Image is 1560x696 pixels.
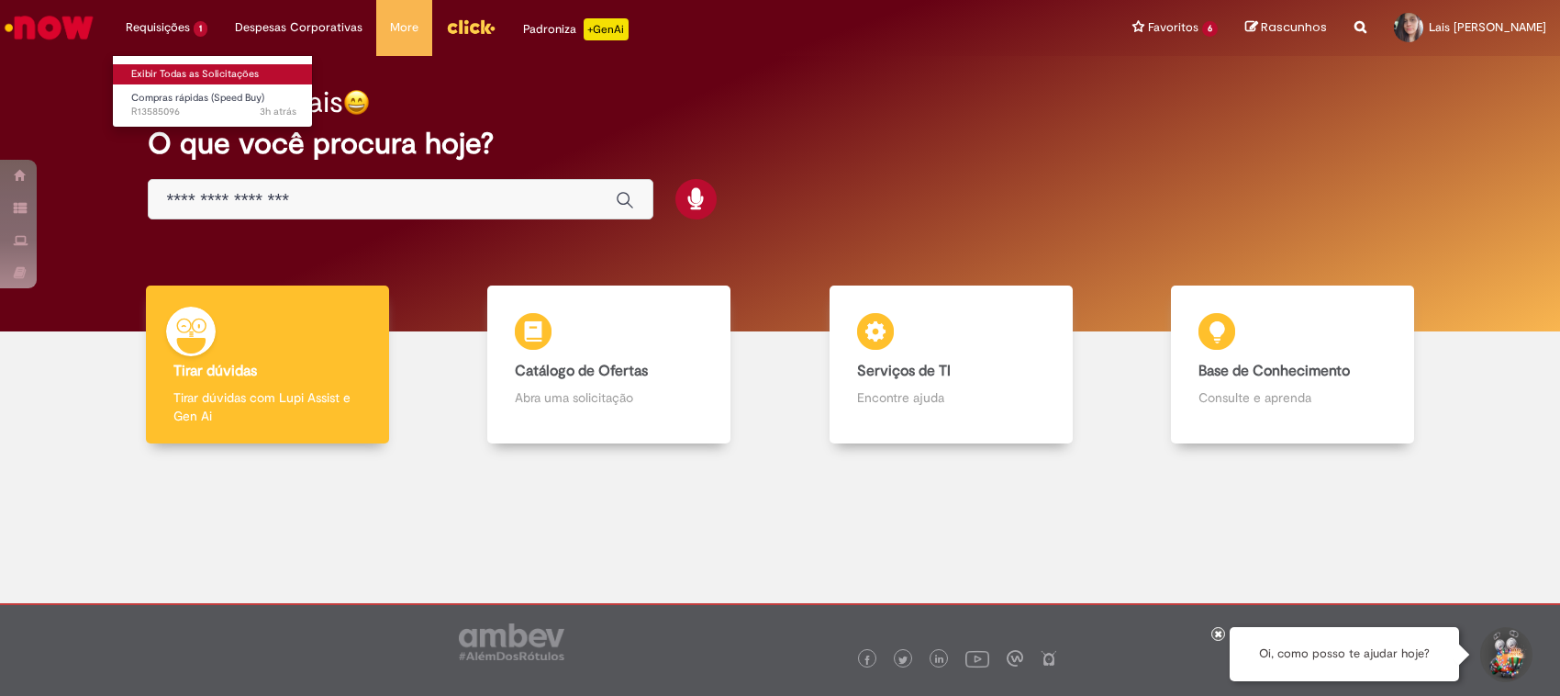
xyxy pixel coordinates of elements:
[260,105,296,118] time: 01/10/2025 10:45:34
[1261,18,1327,36] span: Rascunhos
[1041,650,1057,667] img: logo_footer_naosei.png
[131,91,264,105] span: Compras rápidas (Speed Buy)
[113,88,315,122] a: Aberto R13585096 : Compras rápidas (Speed Buy)
[113,64,315,84] a: Exibir Todas as Solicitações
[898,656,908,665] img: logo_footer_twitter.png
[1198,388,1387,407] p: Consulte e aprenda
[1245,19,1327,37] a: Rascunhos
[173,362,257,380] b: Tirar dúvidas
[1148,18,1198,37] span: Favoritos
[1429,19,1546,35] span: Lais [PERSON_NAME]
[439,286,781,444] a: Catálogo de Ofertas Abra uma solicitação
[131,105,296,119] span: R13585096
[935,655,944,666] img: logo_footer_linkedin.png
[96,286,439,444] a: Tirar dúvidas Tirar dúvidas com Lupi Assist e Gen Ai
[112,55,313,128] ul: Requisições
[780,286,1122,444] a: Serviços de TI Encontre ajuda
[857,362,951,380] b: Serviços de TI
[1198,362,1350,380] b: Base de Conhecimento
[523,18,629,40] div: Padroniza
[584,18,629,40] p: +GenAi
[1122,286,1465,444] a: Base de Conhecimento Consulte e aprenda
[1230,627,1459,681] div: Oi, como posso te ajudar hoje?
[343,89,370,116] img: happy-face.png
[515,362,648,380] b: Catálogo de Ofertas
[965,646,989,670] img: logo_footer_youtube.png
[148,128,1413,160] h2: O que você procura hoje?
[235,18,362,37] span: Despesas Corporativas
[260,105,296,118] span: 3h atrás
[515,388,703,407] p: Abra uma solicitação
[446,13,496,40] img: click_logo_yellow_360x200.png
[857,388,1045,407] p: Encontre ajuda
[1202,21,1218,37] span: 6
[126,18,190,37] span: Requisições
[459,623,564,660] img: logo_footer_ambev_rotulo_gray.png
[1477,627,1532,682] button: Iniciar Conversa de Suporte
[390,18,418,37] span: More
[194,21,207,37] span: 1
[863,656,872,665] img: logo_footer_facebook.png
[2,9,96,46] img: ServiceNow
[173,388,362,425] p: Tirar dúvidas com Lupi Assist e Gen Ai
[1007,650,1023,667] img: logo_footer_workplace.png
